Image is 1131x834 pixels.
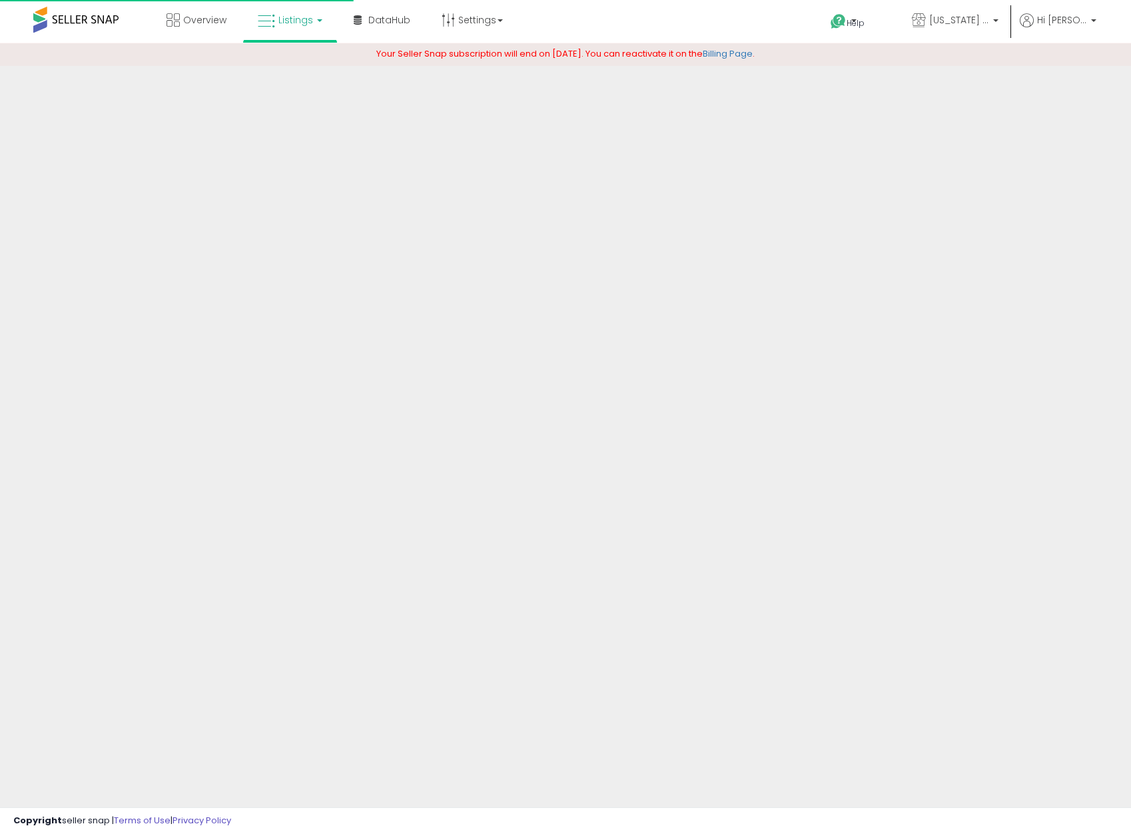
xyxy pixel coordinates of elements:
span: Listings [278,13,313,27]
span: Hi [PERSON_NAME] [1037,13,1087,27]
a: Hi [PERSON_NAME] [1020,13,1096,43]
span: Help [847,17,865,29]
i: Get Help [830,13,847,30]
span: [US_STATE] Toy Factory [929,13,989,27]
a: Help [820,3,891,43]
span: Overview [183,13,226,27]
span: DataHub [368,13,410,27]
span: Your Seller Snap subscription will end on [DATE]. You can reactivate it on the . [376,47,755,60]
a: Billing Page [703,47,753,60]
